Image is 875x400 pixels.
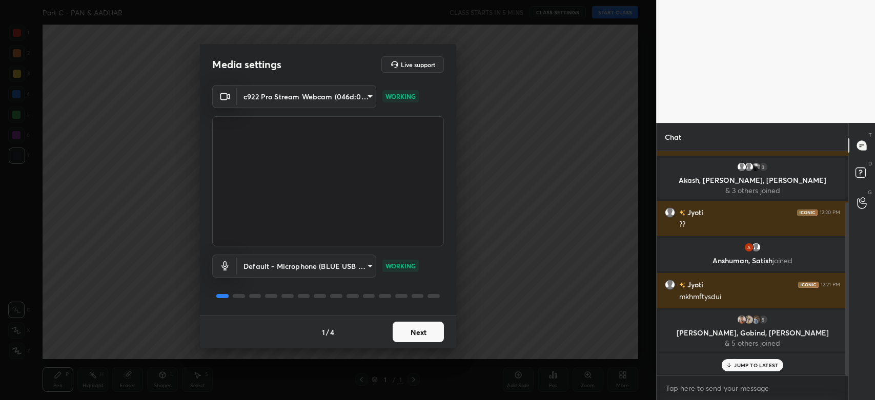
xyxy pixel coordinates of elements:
p: WORKING [385,92,416,101]
span: joined [772,256,792,265]
img: iconic-dark.1390631f.png [798,282,819,288]
h5: Live support [401,61,435,68]
img: no-rating-badge.077c3623.svg [679,282,685,288]
h4: / [326,327,329,338]
p: D [868,160,872,167]
div: grid [657,151,848,375]
h6: Jyoti [685,207,703,218]
div: mkhmftysdui [679,292,840,302]
h2: Media settings [212,58,281,71]
img: 981c3d78cc69435fbb46153ab4220aa1.jpg [751,162,761,172]
h4: 1 [322,327,325,338]
p: T [869,131,872,139]
img: no-rating-badge.077c3623.svg [679,210,685,216]
p: G [868,188,872,196]
p: Chat [657,123,689,151]
div: ?? [679,220,840,230]
p: Akash, [PERSON_NAME], [PERSON_NAME] [665,176,840,184]
div: 12:20 PM [820,209,840,216]
img: default.png [665,207,675,218]
h4: 4 [330,327,334,338]
p: [PERSON_NAME], Gobind, [PERSON_NAME] [665,329,840,337]
img: default.png [737,162,747,172]
button: Next [393,322,444,342]
img: default.png [751,242,761,252]
p: JUMP TO LATEST [734,362,778,368]
p: Anshuman, Satish [665,257,840,265]
div: 12:21 PM [821,282,840,288]
img: 3 [737,314,747,325]
div: c922 Pro Stream Webcam (046d:085c) [237,85,376,108]
img: fb0284f353b6470fba481f642408ba31.jpg [751,314,761,325]
img: iconic-dark.1390631f.png [797,209,818,216]
img: 4162b39ff2db4cfaa45d754c8be8b8f6.85422743_3 [744,242,754,252]
p: & 5 others joined [665,339,840,347]
p: WORKING [385,261,416,270]
img: 6a9ced9164c8430e98efb992ec47e711.jpg [744,314,754,325]
div: 3 [758,162,768,172]
img: default.png [665,280,675,290]
p: & 3 others joined [665,186,840,195]
h6: Jyoti [685,279,703,290]
div: 5 [758,314,768,325]
img: default.png [744,162,754,172]
div: c922 Pro Stream Webcam (046d:085c) [237,255,376,278]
